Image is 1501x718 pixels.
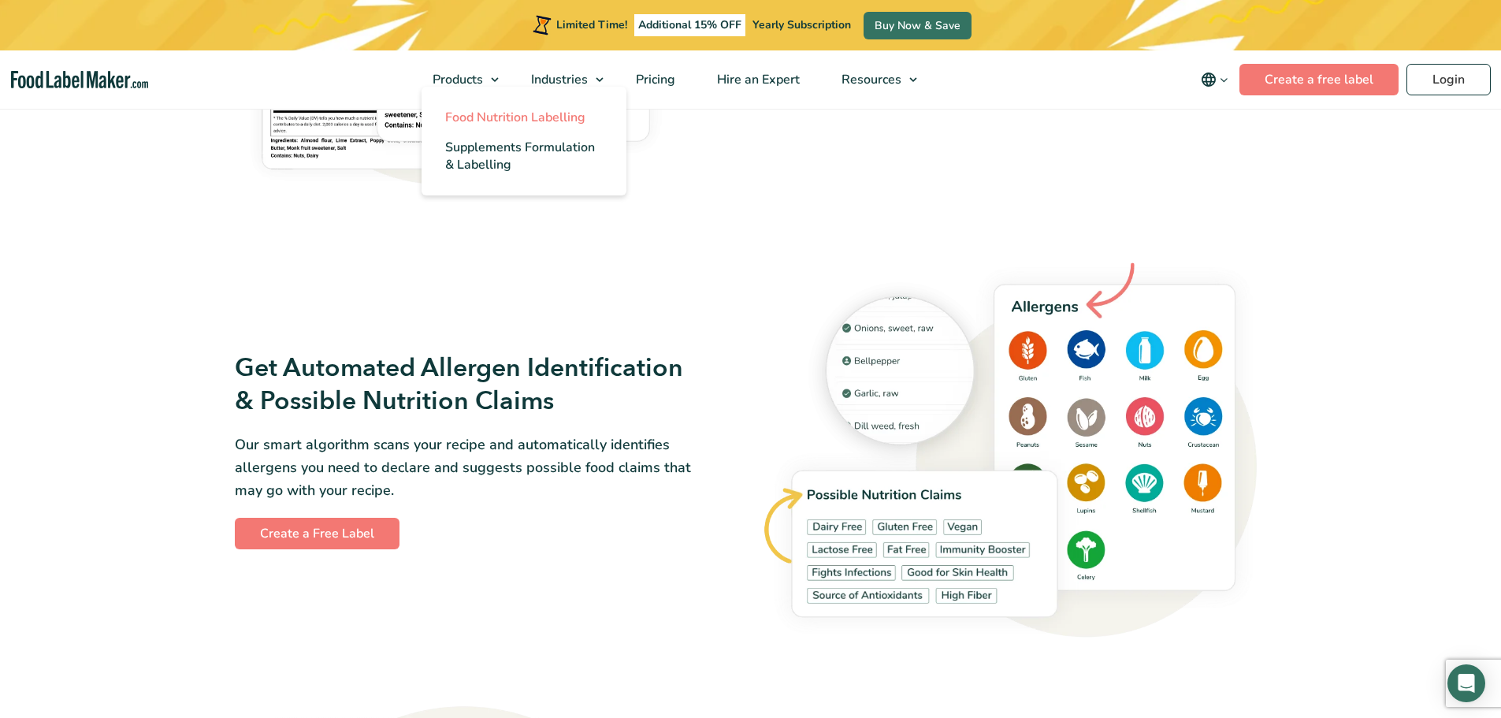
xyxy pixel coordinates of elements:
a: Create a free label [1239,64,1399,95]
a: Resources [821,50,925,109]
a: Food Nutrition Labelling [422,102,626,132]
a: Create a Free Label [235,518,399,549]
span: Supplements Formulation & Labelling [445,139,595,173]
span: Limited Time! [556,17,627,32]
a: Products [412,50,507,109]
a: Login [1406,64,1491,95]
span: Yearly Subscription [752,17,851,32]
p: Our smart algorithm scans your recipe and automatically identifies allergens you need to declare ... [235,433,691,501]
a: Buy Now & Save [864,12,972,39]
h3: Get Automated Allergen Identification & Possible Nutrition Claims [235,352,691,418]
a: Hire an Expert [697,50,817,109]
span: Pricing [631,71,677,88]
span: Hire an Expert [712,71,801,88]
span: Food Nutrition Labelling [445,109,585,126]
span: Products [428,71,485,88]
a: Pricing [615,50,693,109]
a: Supplements Formulation & Labelling [422,132,626,180]
span: Resources [837,71,903,88]
div: Open Intercom Messenger [1447,664,1485,702]
span: Additional 15% OFF [634,14,745,36]
span: Industries [526,71,589,88]
a: Industries [511,50,611,109]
